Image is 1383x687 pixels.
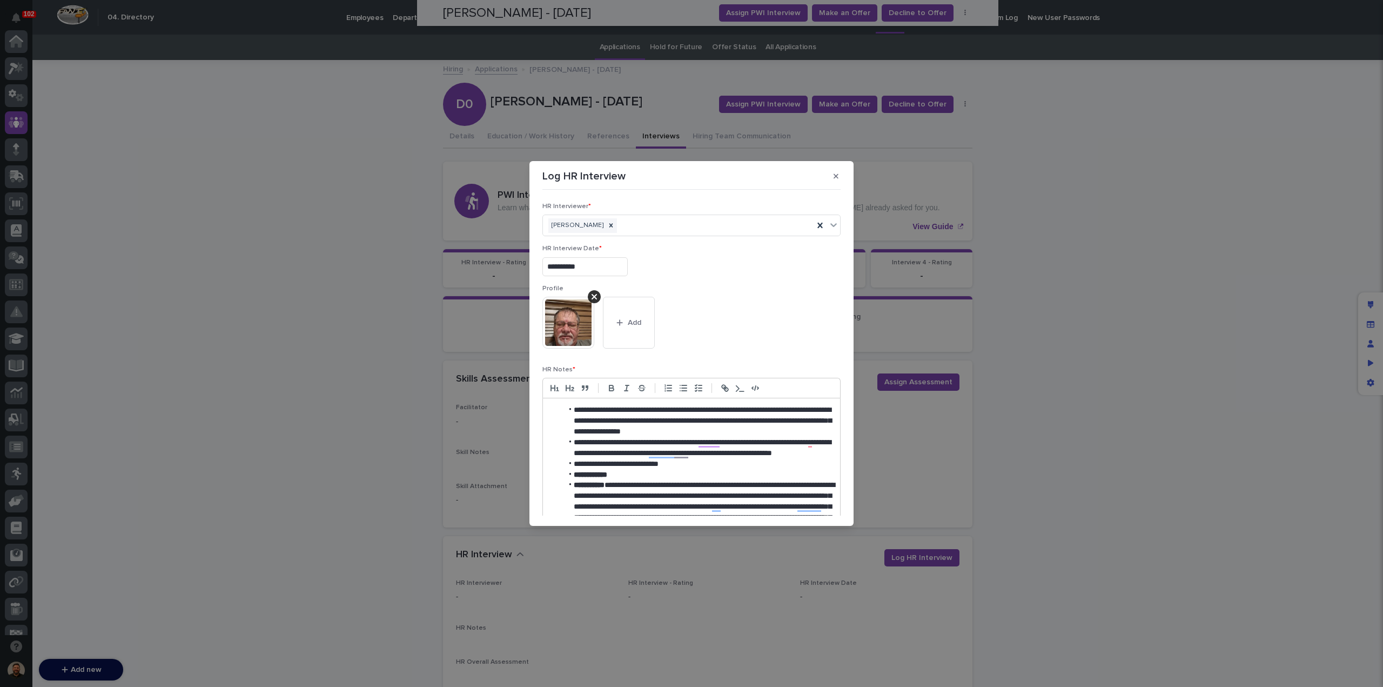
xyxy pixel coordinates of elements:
p: Log HR Interview [542,170,626,183]
span: HR Interviewer [542,203,591,210]
span: HR Interview Date [542,245,602,252]
span: HR Notes [542,366,575,373]
span: Add [628,319,641,326]
button: Add [603,297,655,349]
div: [PERSON_NAME] [548,218,605,233]
span: Profile [542,285,563,292]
